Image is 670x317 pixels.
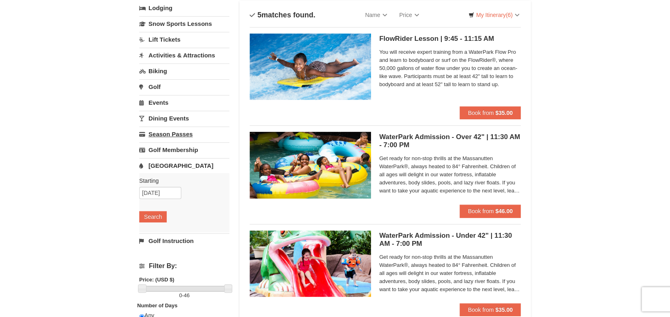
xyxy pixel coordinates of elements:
a: Name [359,7,393,23]
a: Lodging [139,1,229,15]
strong: $35.00 [495,110,513,116]
label: Starting [139,177,223,185]
button: Search [139,211,167,222]
h5: WaterPark Admission - Over 42" | 11:30 AM - 7:00 PM [379,133,521,149]
span: 46 [184,292,189,298]
a: Lift Tickets [139,32,229,47]
h5: WaterPark Admission - Under 42" | 11:30 AM - 7:00 PM [379,232,521,248]
a: Activities & Attractions [139,48,229,63]
a: Dining Events [139,111,229,126]
strong: $46.00 [495,208,513,214]
strong: $35.00 [495,306,513,313]
button: Book from $35.00 [460,303,521,316]
a: Events [139,95,229,110]
a: Biking [139,63,229,78]
strong: Price: (USD $) [139,277,174,283]
img: 6619917-1560-394ba125.jpg [250,132,371,198]
h4: matches found. [250,11,315,19]
span: Book from [468,208,494,214]
span: 5 [257,11,261,19]
img: 6619917-1570-0b90b492.jpg [250,230,371,297]
span: Book from [468,110,494,116]
a: Golf Instruction [139,233,229,248]
a: Golf [139,79,229,94]
span: 0 [179,292,182,298]
span: Get ready for non-stop thrills at the Massanutten WaterPark®, always heated to 84° Fahrenheit. Ch... [379,154,521,195]
img: 6619917-216-363963c7.jpg [250,34,371,100]
a: Snow Sports Lessons [139,16,229,31]
span: You will receive expert training from a WaterPark Flow Pro and learn to bodyboard or surf on the ... [379,48,521,89]
a: [GEOGRAPHIC_DATA] [139,158,229,173]
h4: Filter By: [139,262,229,270]
a: My Itinerary(6) [463,9,525,21]
h5: FlowRider Lesson | 9:45 - 11:15 AM [379,35,521,43]
label: - [139,292,229,300]
a: Price [393,7,425,23]
strong: Number of Days [137,302,178,309]
span: (6) [506,12,513,18]
a: Golf Membership [139,142,229,157]
span: Get ready for non-stop thrills at the Massanutten WaterPark®, always heated to 84° Fahrenheit. Ch... [379,253,521,294]
span: Book from [468,306,494,313]
a: Season Passes [139,127,229,142]
button: Book from $46.00 [460,205,521,218]
button: Book from $35.00 [460,106,521,119]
